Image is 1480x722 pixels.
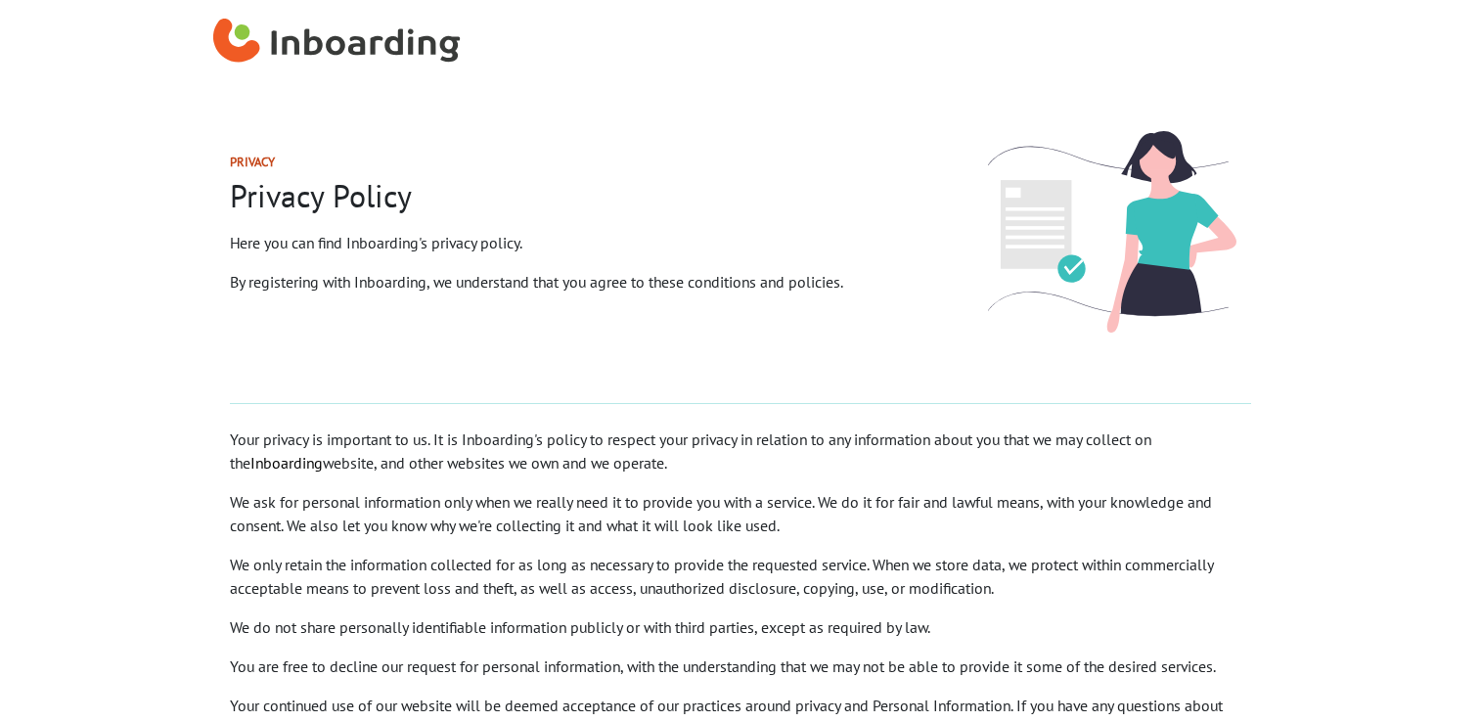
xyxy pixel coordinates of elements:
p: We ask for personal information only when we really need it to provide you with a service. We do ... [230,490,1251,537]
p: We do not share personally identifiable information publicly or with third parties, except as req... [230,615,1251,639]
h2: Privacy Policy [230,177,879,214]
p: Here you can find Inboarding's privacy policy. [230,231,879,254]
a: Inboarding [250,453,323,473]
p: By registering with Inboarding, we understand that you agree to these conditions and policies. [230,270,879,293]
p: Your privacy is important to us. It is Inboarding's policy to respect your privacy in relation to... [230,428,1251,474]
img: Inboarding Home [213,13,461,71]
img: Team [941,84,1283,380]
p: You are free to decline our request for personal information, with the understanding that we may ... [230,654,1251,678]
p: We only retain the information collected for as long as necessary to provide the requested servic... [230,553,1251,600]
h1: Privacy [230,155,879,169]
a: Inboarding Home Page [213,8,461,76]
